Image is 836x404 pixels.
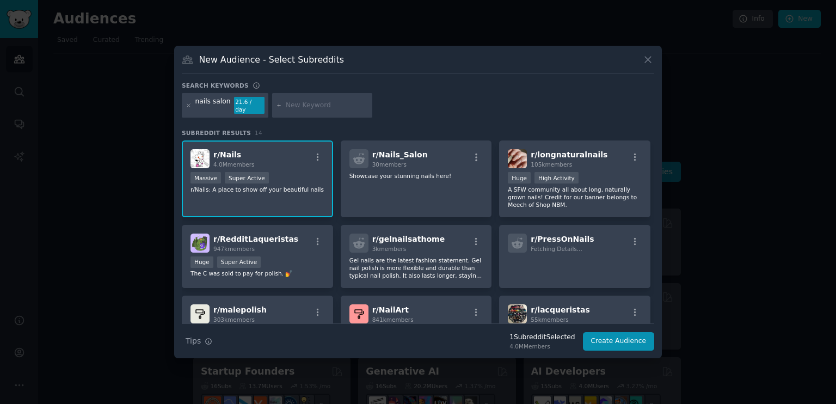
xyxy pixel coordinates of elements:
span: 55k members [531,316,568,323]
div: High Activity [534,172,579,183]
span: r/ gelnailsathome [372,235,445,243]
img: lacqueristas [508,304,527,323]
span: 30 members [372,161,407,168]
img: Nails [190,149,210,168]
p: A SFW community all about long, naturally grown nails! Credit for our banner belongs to Meech of ... [508,186,642,209]
p: Gel nails are the latest fashion statement. Gel nail polish is more flexible and durable than typ... [349,256,483,279]
img: longnaturalnails [508,149,527,168]
span: 303k members [213,316,255,323]
span: 105k members [531,161,572,168]
span: r/ longnaturalnails [531,150,607,159]
span: 4.0M members [213,161,255,168]
span: 14 [255,130,262,136]
span: Tips [186,335,201,347]
input: New Keyword [286,101,368,111]
span: r/ PressOnNails [531,235,594,243]
span: r/ NailArt [372,305,409,314]
h3: Search keywords [182,82,249,89]
div: Super Active [225,172,269,183]
div: Super Active [217,256,261,268]
p: The C was sold to pay for polish. 💅 [190,270,324,277]
span: Subreddit Results [182,129,251,137]
span: r/ Nails [213,150,241,159]
div: 4.0M Members [509,342,575,350]
div: Huge [190,256,213,268]
div: Massive [190,172,221,183]
p: Showcase your stunning nails here! [349,172,483,180]
span: 841k members [372,316,414,323]
span: 3k members [372,246,407,252]
p: r/Nails: A place to show off your beautiful nails [190,186,324,193]
div: 21.6 / day [234,97,265,114]
span: Fetching Details... [531,246,582,252]
img: RedditLaqueristas [190,234,210,253]
img: malepolish [190,304,210,323]
button: Tips [182,332,216,351]
div: Huge [508,172,531,183]
span: r/ RedditLaqueristas [213,235,298,243]
span: r/ Nails_Salon [372,150,428,159]
span: r/ lacqueristas [531,305,590,314]
span: 947k members [213,246,255,252]
span: r/ malepolish [213,305,267,314]
div: 1 Subreddit Selected [509,333,575,342]
img: NailArt [349,304,368,323]
div: nails salon [195,97,231,114]
button: Create Audience [583,332,655,351]
h3: New Audience - Select Subreddits [199,54,344,65]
